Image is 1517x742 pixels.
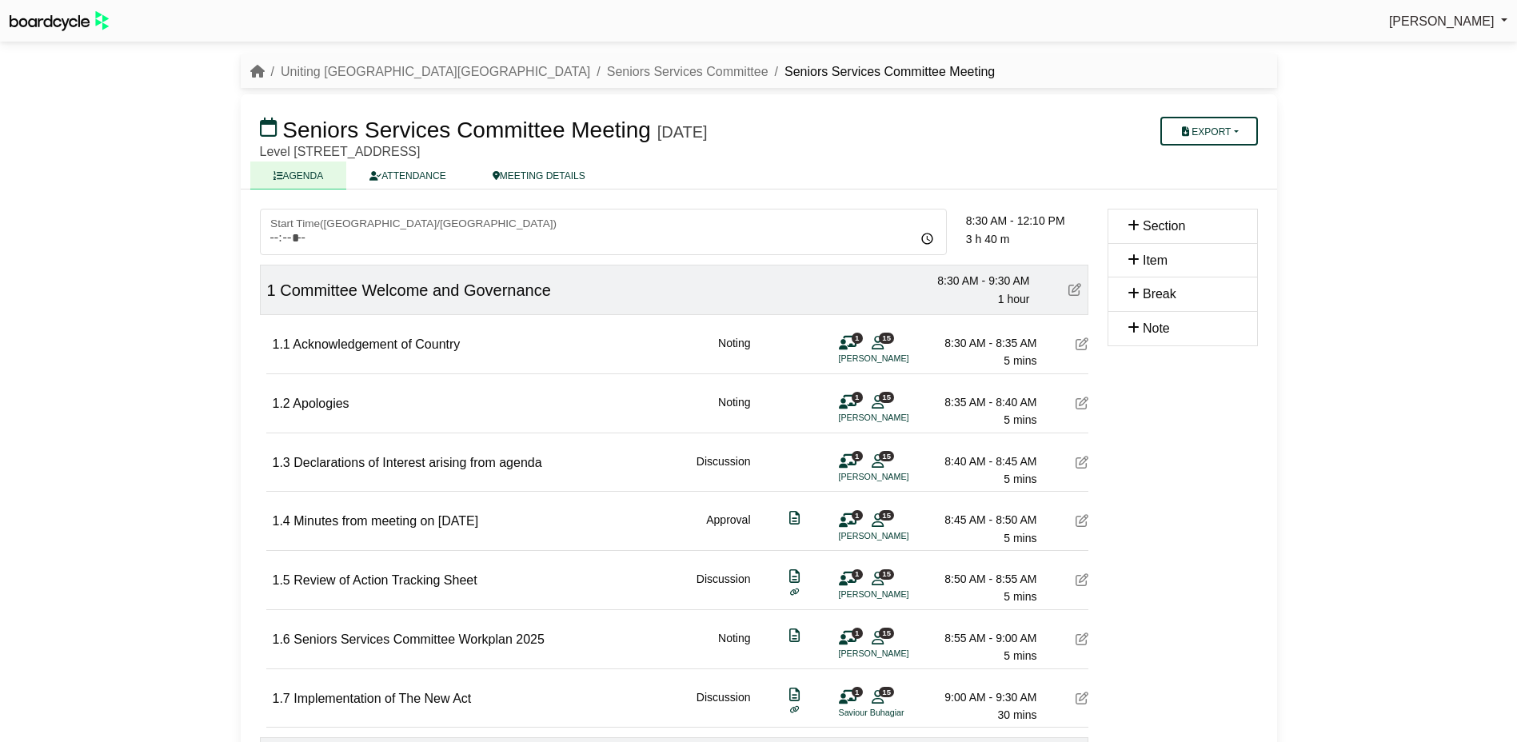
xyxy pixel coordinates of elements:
[852,451,863,461] span: 1
[657,122,708,142] div: [DATE]
[273,456,290,469] span: 1.3
[718,393,750,429] div: Noting
[852,333,863,343] span: 1
[607,65,768,78] a: Seniors Services Committee
[273,397,290,410] span: 1.2
[1004,354,1036,367] span: 5 mins
[925,688,1037,706] div: 9:00 AM - 9:30 AM
[281,65,590,78] a: Uniting [GEOGRAPHIC_DATA][GEOGRAPHIC_DATA]
[839,706,959,720] li: Saviour Buhagiar
[879,628,894,638] span: 15
[293,632,545,646] span: Seniors Services Committee Workplan 2025
[879,333,894,343] span: 15
[1143,287,1176,301] span: Break
[273,632,290,646] span: 1.6
[469,162,609,189] a: MEETING DETAILS
[1004,590,1036,603] span: 5 mins
[718,629,750,665] div: Noting
[273,337,290,351] span: 1.1
[1143,219,1185,233] span: Section
[1143,321,1170,335] span: Note
[267,281,276,299] span: 1
[768,62,996,82] li: Seniors Services Committee Meeting
[293,514,478,528] span: Minutes from meeting on [DATE]
[1004,473,1036,485] span: 5 mins
[718,334,750,370] div: Noting
[280,281,551,299] span: Committee Welcome and Governance
[879,451,894,461] span: 15
[1143,253,1168,267] span: Item
[879,510,894,521] span: 15
[966,233,1009,245] span: 3 h 40 m
[839,470,959,484] li: [PERSON_NAME]
[839,588,959,601] li: [PERSON_NAME]
[925,334,1037,352] div: 8:30 AM - 8:35 AM
[879,687,894,697] span: 15
[293,573,477,587] span: Review of Action Tracking Sheet
[839,647,959,660] li: [PERSON_NAME]
[839,529,959,543] li: [PERSON_NAME]
[998,293,1030,305] span: 1 hour
[925,453,1037,470] div: 8:40 AM - 8:45 AM
[925,393,1037,411] div: 8:35 AM - 8:40 AM
[852,628,863,638] span: 1
[997,708,1036,721] span: 30 mins
[1160,117,1257,146] button: Export
[966,212,1088,229] div: 8:30 AM - 12:10 PM
[250,162,347,189] a: AGENDA
[852,392,863,402] span: 1
[1004,532,1036,545] span: 5 mins
[852,569,863,580] span: 1
[918,272,1030,289] div: 8:30 AM - 9:30 AM
[925,570,1037,588] div: 8:50 AM - 8:55 AM
[273,573,290,587] span: 1.5
[852,687,863,697] span: 1
[879,392,894,402] span: 15
[273,514,290,528] span: 1.4
[925,629,1037,647] div: 8:55 AM - 9:00 AM
[346,162,469,189] a: ATTENDANCE
[293,456,541,469] span: Declarations of Interest arising from agenda
[10,11,109,31] img: BoardcycleBlackGreen-aaafeed430059cb809a45853b8cf6d952af9d84e6e89e1f1685b34bfd5cb7d64.svg
[706,511,750,547] div: Approval
[282,118,651,142] span: Seniors Services Committee Meeting
[697,570,751,606] div: Discussion
[1004,413,1036,426] span: 5 mins
[1389,14,1495,28] span: [PERSON_NAME]
[879,569,894,580] span: 15
[1389,11,1507,32] a: [PERSON_NAME]
[852,510,863,521] span: 1
[293,397,349,410] span: Apologies
[273,692,290,705] span: 1.7
[293,337,460,351] span: Acknowledgement of Country
[293,692,471,705] span: Implementation of The New Act
[839,352,959,365] li: [PERSON_NAME]
[697,453,751,489] div: Discussion
[260,145,421,158] span: Level [STREET_ADDRESS]
[1004,649,1036,662] span: 5 mins
[925,511,1037,529] div: 8:45 AM - 8:50 AM
[697,688,751,724] div: Discussion
[839,411,959,425] li: [PERSON_NAME]
[250,62,996,82] nav: breadcrumb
